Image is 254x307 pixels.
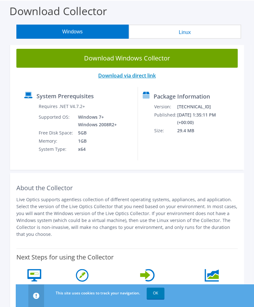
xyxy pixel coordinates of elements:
[38,137,73,145] td: Memory:
[98,72,156,79] a: Download via direct link
[177,103,230,111] td: [TECHNICAL_ID]
[154,127,177,135] td: Size:
[116,281,179,296] label: Log into the Live Optics portal and view your project
[38,129,73,137] td: Free Disk Space:
[73,137,117,145] td: 1GB
[147,287,164,299] a: OK
[129,25,241,39] button: Linux
[16,49,238,68] a: Download Windows Collector
[16,184,238,192] h2: About the Collector
[73,129,117,137] td: 5GB
[154,111,177,127] td: Published:
[189,281,234,296] label: View your data within the project
[16,196,238,238] p: Live Optics supports agentless collection of different operating systems, appliances, and applica...
[177,127,230,135] td: 29.4 MB
[73,113,117,129] td: Windows 7+ Windows 2008R2+
[9,4,107,18] label: Download Collector
[56,290,140,296] span: This site uses cookies to track your navigation.
[20,281,49,296] label: Unzip and run the .exe
[73,145,117,153] td: x64
[177,111,230,127] td: [DATE] 1:35:11 PM (+00:00)
[59,282,106,303] label: Register using the line in your welcome email
[154,103,177,111] td: Version:
[38,145,73,153] td: System Type:
[16,253,114,261] label: Next Steps for using the Collector
[16,25,129,39] button: Windows
[154,93,210,99] label: Package Information
[37,93,94,99] label: System Prerequisites
[38,113,73,129] td: Supported OS:
[39,103,85,110] label: Requires .NET V4.7.2+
